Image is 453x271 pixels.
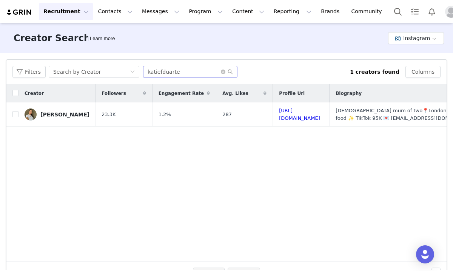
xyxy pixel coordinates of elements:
h3: Creator Search [14,31,90,45]
button: Notifications [424,3,440,20]
span: Creator [25,90,44,97]
i: icon: down [130,70,135,75]
a: Tasks [407,3,423,20]
i: icon: close-circle [221,70,225,74]
div: Open Intercom Messenger [416,245,434,263]
button: Search [390,3,406,20]
a: Community [347,3,390,20]
button: Columns [405,66,441,78]
button: Instagram [388,32,444,44]
span: 1.2% [159,111,171,118]
span: Engagement Rate [159,90,204,97]
input: Search... [143,66,237,78]
a: Brands [316,3,346,20]
span: 287 [222,111,232,118]
button: Filters [12,66,46,78]
span: Biography [336,90,362,97]
div: [PERSON_NAME] [40,111,89,118]
button: Program [184,3,227,20]
span: Avg. Likes [222,90,248,97]
button: Messages [137,3,184,20]
i: icon: search [228,69,233,74]
span: Profile Url [279,90,305,97]
img: grin logo [6,9,32,16]
a: [PERSON_NAME] [25,108,89,121]
a: [URL][DOMAIN_NAME] [279,108,320,121]
span: 23.3K [102,111,116,118]
button: Content [228,3,269,20]
div: Tooltip anchor [88,35,116,42]
button: Contacts [94,3,137,20]
button: Recruitment [39,3,93,20]
div: 1 creators found [350,68,399,76]
div: Search by Creator [53,66,101,77]
button: Reporting [269,3,316,20]
img: v2 [25,108,37,121]
span: Followers [102,90,126,97]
